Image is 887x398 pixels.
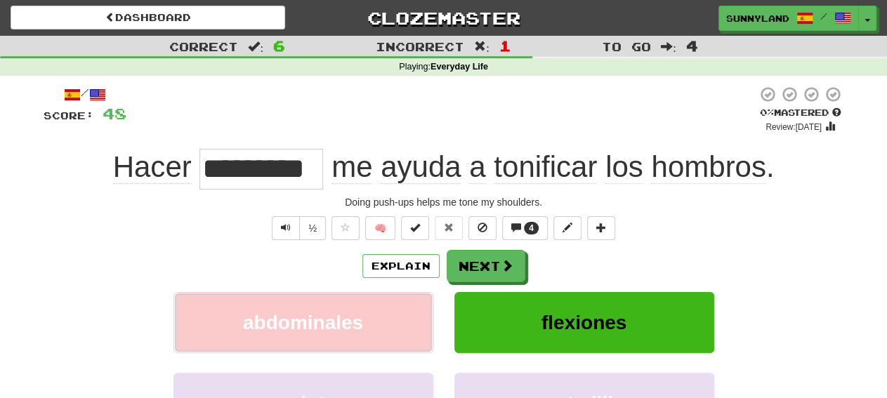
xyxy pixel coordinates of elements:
[103,105,126,122] span: 48
[44,195,844,209] div: Doing push-ups helps me tone my shoulders.
[173,292,433,353] button: abdominales
[435,216,463,240] button: Reset to 0% Mastered (alt+r)
[651,150,766,184] span: hombros
[431,62,488,72] strong: Everyday Life
[447,250,525,282] button: Next
[602,39,651,53] span: To go
[248,41,263,53] span: :
[362,254,440,278] button: Explain
[587,216,615,240] button: Add to collection (alt+a)
[376,39,464,53] span: Incorrect
[365,216,395,240] button: 🧠
[381,150,461,184] span: ayuda
[718,6,859,31] a: Sunnyland /
[686,37,698,54] span: 4
[726,12,789,25] span: Sunnyland
[331,216,360,240] button: Favorite sentence (alt+f)
[323,150,774,184] span: .
[502,216,548,240] button: 4
[494,150,597,184] span: tonificar
[468,216,497,240] button: Ignore sentence (alt+i)
[243,312,363,333] span: abdominales
[401,216,429,240] button: Set this sentence to 100% Mastered (alt+m)
[44,110,94,121] span: Score:
[820,11,827,21] span: /
[541,312,626,333] span: flexiones
[273,37,285,54] span: 6
[169,39,238,53] span: Correct
[269,216,326,240] div: Text-to-speech controls
[331,150,372,184] span: me
[454,292,714,353] button: flexiones
[760,107,774,118] span: 0 %
[605,150,643,184] span: los
[113,150,192,184] span: Hacer
[529,223,534,233] span: 4
[306,6,581,30] a: Clozemaster
[299,216,326,240] button: ½
[272,216,300,240] button: Play sentence audio (ctl+space)
[766,122,822,132] small: Review: [DATE]
[474,41,490,53] span: :
[469,150,485,184] span: a
[661,41,676,53] span: :
[553,216,582,240] button: Edit sentence (alt+d)
[11,6,285,29] a: Dashboard
[499,37,511,54] span: 1
[757,107,844,119] div: Mastered
[44,86,126,103] div: /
